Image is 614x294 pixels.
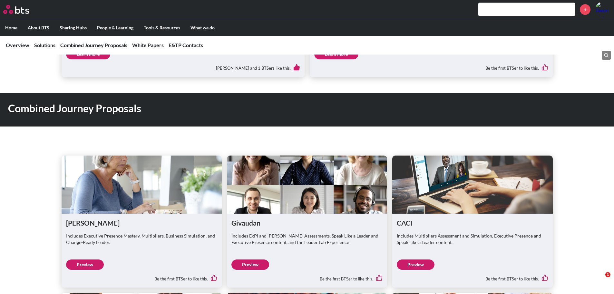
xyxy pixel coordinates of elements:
a: Preview [397,259,434,270]
a: Solutions [34,42,55,48]
span: 1 [605,272,610,277]
p: Includes Multipliers Assessment and Simulation, Executive Presence and Speak Like a Leader content. [397,233,548,245]
a: Combined Journey Proposals [60,42,127,48]
p: Includes Executive Presence Mastery, Multipliers, Business Simulation, and Change-Ready Leader. [66,233,217,245]
a: Preview [66,259,104,270]
h1: CACI [397,218,548,228]
iframe: Intercom live chat [592,272,608,288]
img: BTS Logo [3,5,29,14]
div: Be the first BTSer to like this. [231,270,383,283]
a: Overview [6,42,29,48]
h1: Combined Journey Proposals [8,101,426,116]
label: Sharing Hubs [54,19,92,36]
a: Go home [3,5,41,14]
h1: [PERSON_NAME] [66,218,217,228]
div: Be the first BTSer to like this. [397,270,548,283]
label: People & Learning [92,19,139,36]
img: Jiwon Ahn [595,2,611,17]
label: About BTS [23,19,54,36]
a: White Papers [132,42,164,48]
a: E&TP Contacts [169,42,203,48]
a: Profile [595,2,611,17]
div: [PERSON_NAME] and 1 BTSers like this. [66,59,300,73]
h1: Givaudan [231,218,383,228]
a: Preview [231,259,269,270]
div: Be the first BTSer to like this. [66,270,217,283]
p: Includes ExPI and [PERSON_NAME] Assessments, Speak Like a Leader and Executive Presence content, ... [231,233,383,245]
a: + [580,4,590,15]
div: Be the first BTSer to like this. [314,59,548,73]
label: Tools & Resources [139,19,185,36]
label: What we do [185,19,220,36]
